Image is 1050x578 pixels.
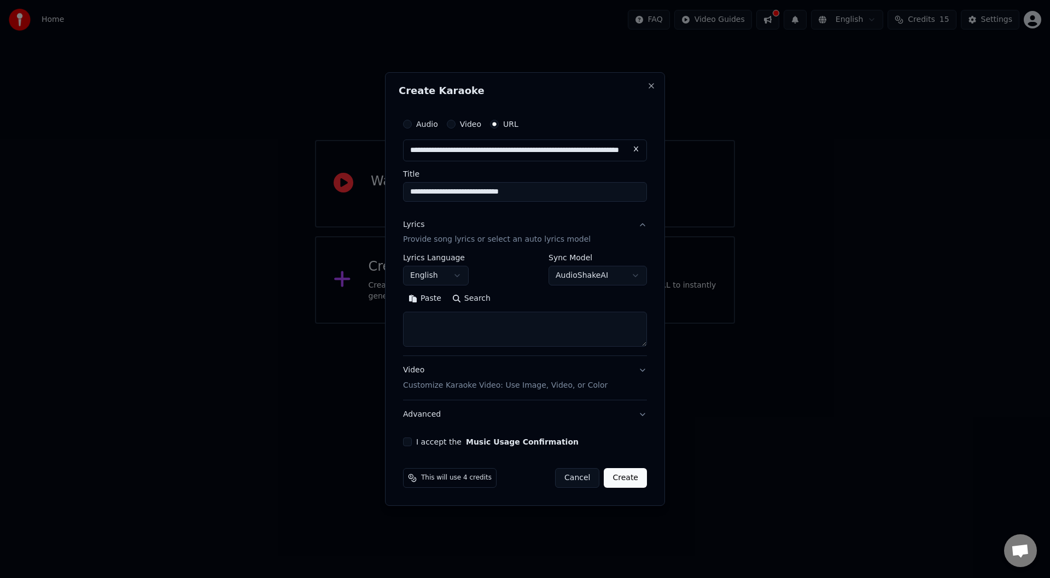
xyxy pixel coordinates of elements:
[403,400,647,429] button: Advanced
[403,254,647,356] div: LyricsProvide song lyrics or select an auto lyrics model
[421,474,492,482] span: This will use 4 credits
[403,170,647,178] label: Title
[403,380,608,391] p: Customize Karaoke Video: Use Image, Video, or Color
[403,254,469,262] label: Lyrics Language
[416,438,579,446] label: I accept the
[549,254,647,262] label: Sync Model
[447,290,496,308] button: Search
[399,86,651,96] h2: Create Karaoke
[403,219,424,230] div: Lyrics
[403,290,447,308] button: Paste
[604,468,647,488] button: Create
[460,120,481,128] label: Video
[403,357,647,400] button: VideoCustomize Karaoke Video: Use Image, Video, or Color
[403,365,608,392] div: Video
[466,438,579,446] button: I accept the
[555,468,599,488] button: Cancel
[403,235,591,246] p: Provide song lyrics or select an auto lyrics model
[403,211,647,254] button: LyricsProvide song lyrics or select an auto lyrics model
[416,120,438,128] label: Audio
[503,120,518,128] label: URL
